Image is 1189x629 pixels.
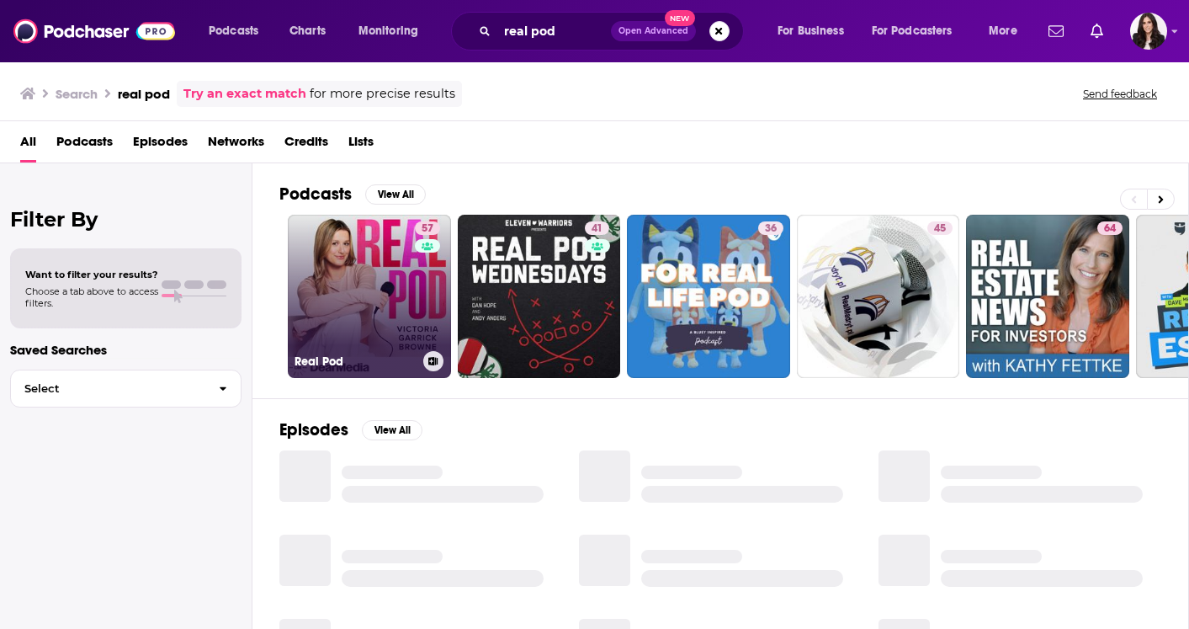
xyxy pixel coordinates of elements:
a: EpisodesView All [279,419,422,440]
a: 57 [415,221,440,235]
span: More [989,19,1017,43]
span: for more precise results [310,84,455,104]
span: Podcasts [209,19,258,43]
div: Search podcasts, credits, & more... [467,12,760,51]
button: open menu [977,18,1038,45]
button: open menu [861,18,977,45]
span: 57 [422,221,433,237]
a: 41 [458,215,621,378]
span: 64 [1104,221,1116,237]
span: For Podcasters [872,19,953,43]
a: 41 [585,221,609,235]
img: User Profile [1130,13,1167,50]
button: open menu [766,18,865,45]
a: 45 [927,221,953,235]
button: open menu [197,18,280,45]
button: Open AdvancedNew [611,21,696,41]
span: Open Advanced [618,27,688,35]
button: View All [362,420,422,440]
span: Want to filter your results? [25,269,158,280]
span: New [665,10,695,26]
h2: Filter By [10,207,242,232]
h3: Real Pod [295,354,417,369]
button: View All [365,184,426,205]
a: PodcastsView All [279,184,426,205]
a: 64 [966,215,1129,378]
a: Networks [208,128,264,163]
span: Monitoring [358,19,418,43]
h2: Podcasts [279,184,352,205]
span: 41 [592,221,602,237]
button: Show profile menu [1130,13,1167,50]
a: Try an exact match [183,84,306,104]
a: Credits [284,128,328,163]
button: open menu [347,18,440,45]
h2: Episodes [279,419,348,440]
span: 45 [934,221,946,237]
a: Show notifications dropdown [1042,17,1070,45]
span: 36 [765,221,777,237]
a: Charts [279,18,336,45]
a: Podcasts [56,128,113,163]
button: Select [10,370,242,408]
span: Charts [289,19,326,43]
h3: Search [56,86,98,102]
a: 36 [758,221,783,235]
a: Lists [348,128,374,163]
p: Saved Searches [10,342,242,358]
a: Episodes [133,128,188,163]
a: 64 [1097,221,1123,235]
a: 36 [627,215,790,378]
h3: real pod [118,86,170,102]
span: Select [11,383,205,394]
img: Podchaser - Follow, Share and Rate Podcasts [13,15,175,47]
a: Show notifications dropdown [1084,17,1110,45]
span: For Business [778,19,844,43]
span: Logged in as RebeccaShapiro [1130,13,1167,50]
a: All [20,128,36,163]
input: Search podcasts, credits, & more... [497,18,611,45]
a: 57Real Pod [288,215,451,378]
a: 45 [797,215,960,378]
button: Send feedback [1078,87,1162,101]
span: Choose a tab above to access filters. [25,285,158,309]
